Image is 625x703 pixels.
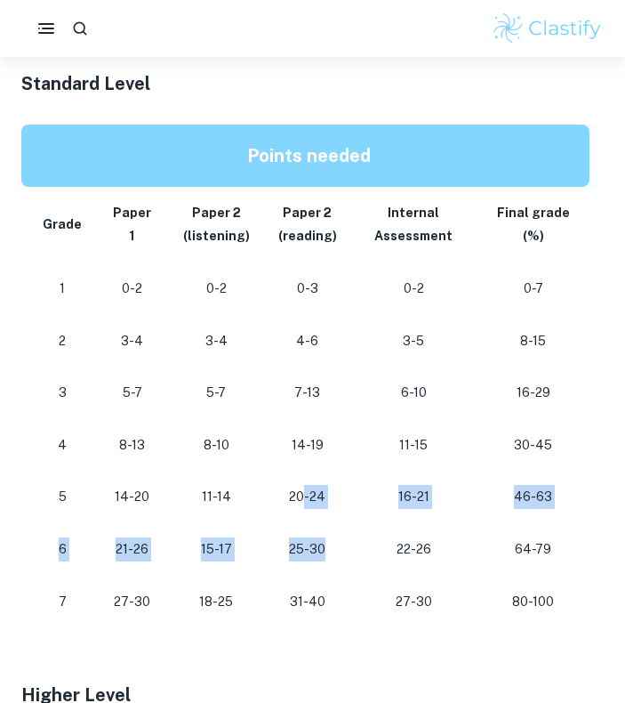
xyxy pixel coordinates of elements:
[110,590,155,614] p: 27-30
[110,381,155,405] p: 5-7
[491,329,575,353] p: 8-15
[278,485,337,509] p: 20-24
[278,590,337,614] p: 31-40
[43,485,82,509] p: 5
[110,433,155,457] p: 8-13
[43,277,82,301] p: 1
[491,433,575,457] p: 30-45
[278,277,337,301] p: 0-3
[110,277,155,301] p: 0-2
[113,206,151,244] strong: Paper 1
[43,381,82,405] p: 3
[497,206,570,244] strong: Final grade (%)
[365,277,463,301] p: 0-2
[183,590,250,614] p: 18-25
[183,206,250,244] strong: Paper 2 (listening)
[43,590,82,614] p: 7
[110,485,155,509] p: 14-20
[278,433,337,457] p: 14-19
[110,537,155,562] p: 21-26
[43,433,82,457] p: 4
[278,537,337,562] p: 25-30
[278,381,337,405] p: 7-13
[491,590,575,614] p: 80-100
[491,381,575,405] p: 16-29
[365,381,463,405] p: 6-10
[365,433,463,457] p: 11-15
[365,590,463,614] p: 27-30
[374,206,453,244] strong: Internal Assessment
[491,277,575,301] p: 0-7
[43,329,82,353] p: 2
[110,329,155,353] p: 3-4
[43,217,82,231] strong: Grade
[247,145,371,166] strong: Points needed
[183,485,250,509] p: 11-14
[365,329,463,353] p: 3-5
[43,537,82,562] p: 6
[21,70,604,97] h3: Standard Level
[365,537,463,562] p: 22-26
[278,329,337,353] p: 4-6
[491,11,604,46] img: Clastify logo
[183,381,250,405] p: 5-7
[183,433,250,457] p: 8-10
[491,537,575,562] p: 64-79
[183,277,250,301] p: 0-2
[278,206,337,244] strong: Paper 2 (reading)
[183,537,250,562] p: 15-17
[365,485,463,509] p: 16-21
[183,329,250,353] p: 3-4
[491,485,575,509] p: 46-63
